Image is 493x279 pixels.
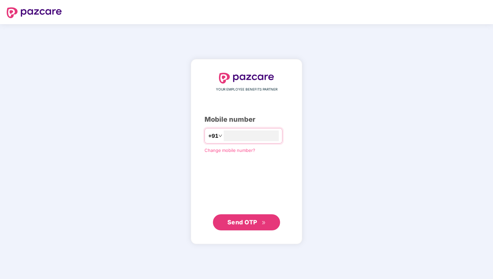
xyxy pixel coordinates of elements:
[227,219,257,226] span: Send OTP
[208,132,218,140] span: +91
[216,87,277,92] span: YOUR EMPLOYEE BENEFITS PARTNER
[205,114,288,125] div: Mobile number
[205,148,255,153] a: Change mobile number?
[262,221,266,225] span: double-right
[213,214,280,230] button: Send OTPdouble-right
[219,73,274,83] img: logo
[218,134,222,138] span: down
[7,7,62,18] img: logo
